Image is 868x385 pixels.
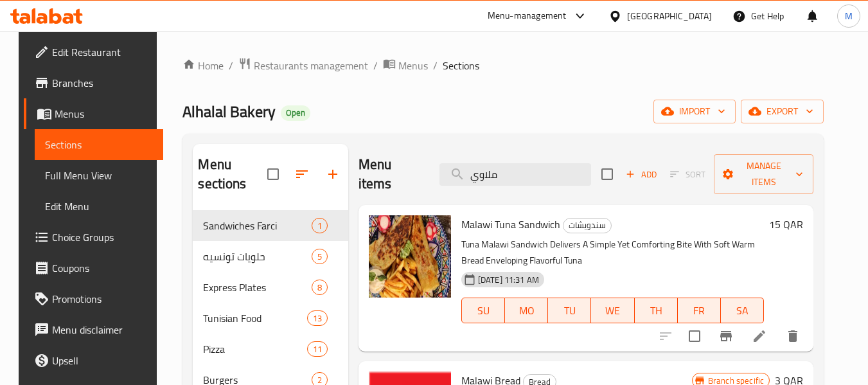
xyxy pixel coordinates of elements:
[467,301,500,320] span: SU
[769,215,803,233] h6: 15 QAR
[24,283,164,314] a: Promotions
[24,37,164,67] a: Edit Restaurant
[308,343,327,355] span: 11
[203,310,306,326] span: Tunisian Food
[721,298,764,323] button: SA
[229,58,233,73] li: /
[35,191,164,222] a: Edit Menu
[312,282,327,294] span: 8
[563,218,611,233] span: سندويشات
[24,345,164,376] a: Upsell
[52,353,154,368] span: Upsell
[308,312,327,325] span: 13
[307,310,328,326] div: items
[777,321,808,352] button: delete
[621,165,662,184] button: Add
[443,58,479,73] span: Sections
[312,218,328,233] div: items
[193,334,348,364] div: Pizza11
[52,260,154,276] span: Coupons
[635,298,678,323] button: TH
[45,168,154,183] span: Full Menu View
[369,215,451,298] img: Malawi Tuna Sandwich
[751,103,813,120] span: export
[238,57,368,74] a: Restaurants management
[45,137,154,152] span: Sections
[312,249,328,264] div: items
[24,314,164,345] a: Menu disclaimer
[182,58,224,73] a: Home
[741,100,824,123] button: export
[52,291,154,307] span: Promotions
[35,160,164,191] a: Full Menu View
[548,298,591,323] button: TU
[553,301,586,320] span: TU
[203,280,311,295] span: Express Plates
[711,321,741,352] button: Branch-specific-item
[312,220,327,232] span: 1
[52,229,154,245] span: Choice Groups
[281,107,310,118] span: Open
[182,97,276,126] span: Alhalal Bakery
[203,341,306,357] span: Pizza
[373,58,378,73] li: /
[317,159,348,190] button: Add section
[193,210,348,241] div: Sandwiches Farci1
[52,44,154,60] span: Edit Restaurant
[678,298,721,323] button: FR
[664,103,725,120] span: import
[24,222,164,253] a: Choice Groups
[510,301,543,320] span: MO
[461,298,505,323] button: SU
[681,323,708,350] span: Select to update
[439,163,591,186] input: search
[591,298,634,323] button: WE
[473,274,544,286] span: [DATE] 11:31 AM
[35,129,164,160] a: Sections
[52,322,154,337] span: Menu disclaimer
[312,280,328,295] div: items
[383,57,428,74] a: Menus
[24,67,164,98] a: Branches
[287,159,317,190] span: Sort sections
[254,58,368,73] span: Restaurants management
[845,9,853,23] span: M
[359,155,424,193] h2: Menu items
[752,328,767,344] a: Edit menu item
[203,218,311,233] span: Sandwiches Farci
[24,253,164,283] a: Coupons
[193,272,348,303] div: Express Plates8
[461,215,560,234] span: Malawi Tuna Sandwich
[433,58,438,73] li: /
[653,100,736,123] button: import
[193,241,348,272] div: حلويات تونسيه5
[640,301,673,320] span: TH
[505,298,548,323] button: MO
[662,165,714,184] span: Select section first
[260,161,287,188] span: Select all sections
[398,58,428,73] span: Menus
[683,301,716,320] span: FR
[714,154,813,194] button: Manage items
[461,237,764,269] p: Tuna Malawi Sandwich Delivers A Simple Yet Comforting Bite With Soft Warm Bread Enveloping Flavor...
[488,8,567,24] div: Menu-management
[24,98,164,129] a: Menus
[596,301,629,320] span: WE
[203,249,311,264] span: حلويات تونسيه
[52,75,154,91] span: Branches
[55,106,154,121] span: Menus
[624,167,659,182] span: Add
[627,9,712,23] div: [GEOGRAPHIC_DATA]
[726,301,759,320] span: SA
[724,158,803,190] span: Manage items
[45,199,154,214] span: Edit Menu
[281,105,310,121] div: Open
[193,303,348,334] div: Tunisian Food13
[198,155,267,193] h2: Menu sections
